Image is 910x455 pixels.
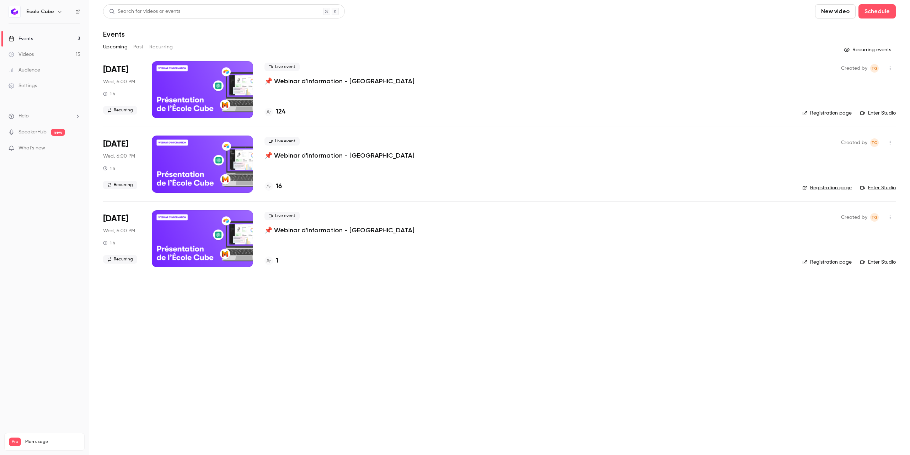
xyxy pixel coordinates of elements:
span: TG [871,138,878,147]
div: Oct 8 Wed, 6:00 PM (Europe/Paris) [103,61,140,118]
a: 1 [264,256,278,266]
h4: 124 [276,107,285,117]
button: Recurring [149,41,173,53]
h1: Events [103,30,125,38]
a: 📌 Webinar d'information - [GEOGRAPHIC_DATA] [264,226,414,234]
span: Live event [264,137,300,146]
div: Settings [9,82,37,89]
div: 1 h [103,240,115,246]
button: Past [133,41,144,53]
span: Pro [9,438,21,446]
span: Recurring [103,255,137,264]
span: Wed, 6:00 PM [103,227,135,234]
a: 📌 Webinar d'information - [GEOGRAPHIC_DATA] [264,77,414,85]
span: Plan usage [25,439,80,445]
span: Created by [841,213,867,222]
div: Audience [9,67,40,74]
a: 16 [264,182,282,191]
span: [DATE] [103,138,128,150]
span: [DATE] [103,64,128,75]
div: Videos [9,51,34,58]
div: Search for videos or events [109,8,180,15]
span: Thomas Groc [870,138,879,147]
span: What's new [18,144,45,152]
span: [DATE] [103,213,128,224]
img: École Cube [9,6,20,17]
span: Wed, 6:00 PM [103,153,135,160]
span: Live event [264,63,300,71]
h4: 16 [276,182,282,191]
a: Enter Studio [860,110,896,117]
a: SpeakerHub [18,128,47,136]
span: Wed, 6:00 PM [103,78,135,85]
span: TG [871,64,878,73]
a: 📌 Webinar d'information - [GEOGRAPHIC_DATA] [264,151,414,160]
span: Created by [841,64,867,73]
span: Recurring [103,181,137,189]
div: Oct 22 Wed, 6:00 PM (Europe/Paris) [103,136,140,192]
span: new [51,129,65,136]
span: Thomas Groc [870,64,879,73]
span: Created by [841,138,867,147]
span: Thomas Groc [870,213,879,222]
div: 1 h [103,91,115,97]
a: Registration page [802,259,852,266]
button: Recurring events [841,44,896,55]
a: Registration page [802,184,852,191]
button: Schedule [858,4,896,18]
button: New video [815,4,856,18]
iframe: Noticeable Trigger [72,145,80,152]
a: Registration page [802,110,852,117]
span: Recurring [103,106,137,115]
a: 124 [264,107,285,117]
span: Help [18,112,29,120]
div: Nov 5 Wed, 6:00 PM (Europe/Paris) [103,210,140,267]
h6: École Cube [26,8,54,15]
span: Live event [264,212,300,220]
div: Events [9,35,33,42]
li: help-dropdown-opener [9,112,80,120]
button: Upcoming [103,41,128,53]
div: 1 h [103,165,115,171]
a: Enter Studio [860,184,896,191]
span: TG [871,213,878,222]
h4: 1 [276,256,278,266]
a: Enter Studio [860,259,896,266]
